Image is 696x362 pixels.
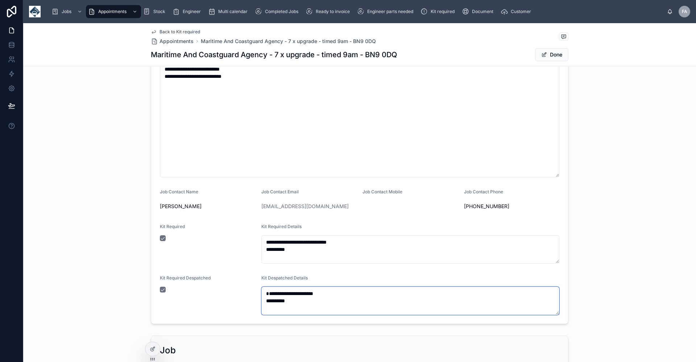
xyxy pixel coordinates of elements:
a: Ready to invoice [303,5,355,18]
span: Job Contact Name [160,189,198,194]
span: Appointments [98,9,127,14]
a: Back to Kit required [151,29,200,35]
span: FA [682,9,687,14]
a: Completed Jobs [253,5,303,18]
a: Kit required [418,5,460,18]
a: Stock [141,5,170,18]
span: Job Contact Email [261,189,299,194]
span: Ready to invoice [316,9,350,14]
span: Kit Required Despatched [160,275,211,281]
span: Job Contact Mobile [362,189,402,194]
span: [PHONE_NUMBER] [464,203,560,210]
span: Kit Despatched Details [261,275,308,281]
span: Job Contact Phone [464,189,503,194]
span: Jobs [62,9,71,14]
a: Customer [498,5,536,18]
span: Back to Kit required [159,29,200,35]
span: Multi calendar [218,9,248,14]
img: App logo [29,6,41,17]
span: Kit Required [160,224,185,229]
span: [PERSON_NAME] [160,203,256,210]
span: Document [472,9,493,14]
span: Engineer parts needed [367,9,413,14]
a: [EMAIL_ADDRESS][DOMAIN_NAME] [261,203,349,210]
span: Appointments [159,38,194,45]
h2: Job [160,345,176,356]
a: Document [460,5,498,18]
span: Kit Required Details [261,224,302,229]
div: scrollable content [46,4,667,20]
a: Maritime And Coastguard Agency - 7 x upgrade - timed 9am - BN9 0DQ [201,38,376,45]
a: Appointments [151,38,194,45]
a: Jobs [49,5,86,18]
h1: Maritime And Coastguard Agency - 7 x upgrade - timed 9am - BN9 0DQ [151,50,397,60]
a: Multi calendar [206,5,253,18]
span: Engineer [183,9,201,14]
span: Kit required [431,9,455,14]
a: Engineer parts needed [355,5,418,18]
span: Customer [511,9,531,14]
span: Completed Jobs [265,9,298,14]
span: Stock [153,9,165,14]
a: Appointments [86,5,141,18]
a: Engineer [170,5,206,18]
button: Done [535,48,568,61]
